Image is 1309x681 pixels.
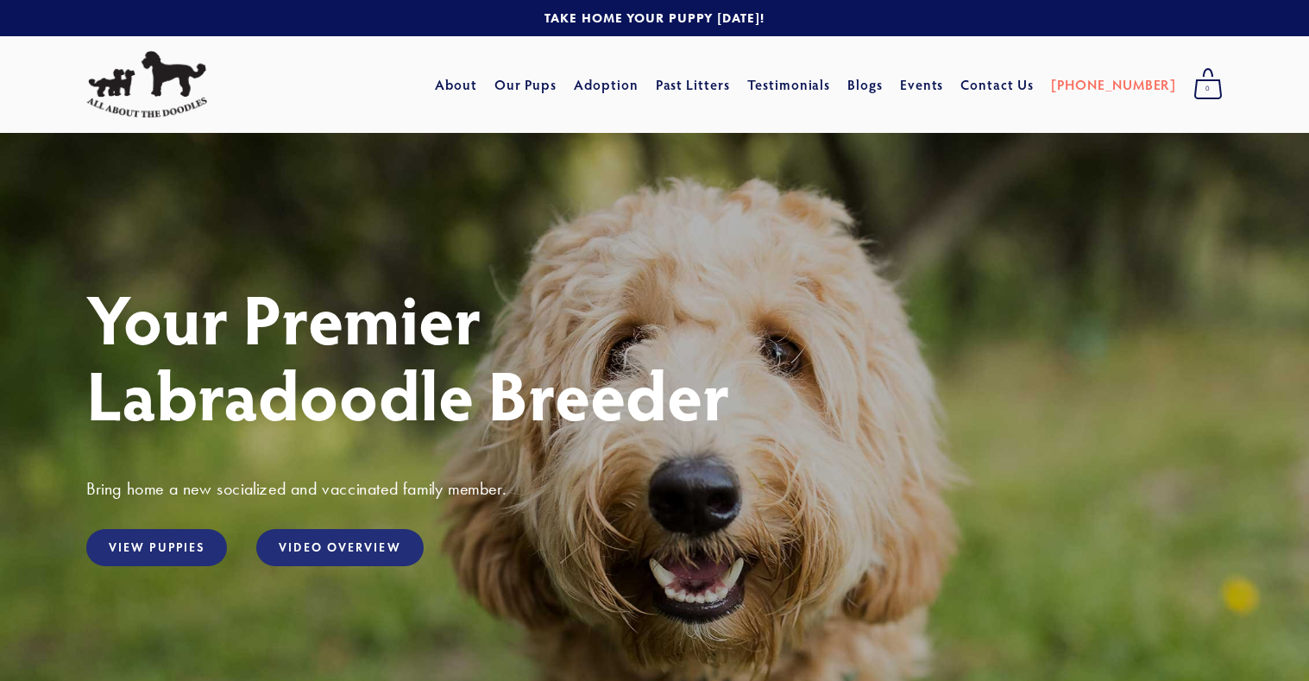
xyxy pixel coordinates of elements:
a: 0 items in cart [1185,63,1231,106]
a: Testimonials [747,69,831,100]
span: 0 [1193,78,1223,100]
a: Adoption [574,69,639,100]
a: About [435,69,477,100]
h1: Your Premier Labradoodle Breeder [86,280,1223,432]
a: Past Litters [656,75,731,93]
img: All About The Doodles [86,51,207,118]
a: View Puppies [86,529,227,566]
a: Blogs [847,69,883,100]
a: [PHONE_NUMBER] [1051,69,1176,100]
a: Our Pups [494,69,557,100]
a: Contact Us [960,69,1034,100]
a: Video Overview [256,529,423,566]
a: Events [900,69,944,100]
h3: Bring home a new socialized and vaccinated family member. [86,477,1223,500]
